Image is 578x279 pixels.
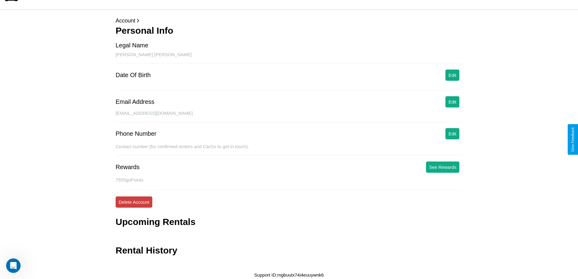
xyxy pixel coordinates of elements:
[116,245,177,256] h3: Rental History
[445,70,459,81] button: Edit
[116,72,151,79] div: Date Of Birth
[116,164,140,171] div: Rewards
[116,196,152,208] button: Delete Account
[116,42,148,49] div: Legal Name
[116,52,462,63] div: [PERSON_NAME] [PERSON_NAME]
[571,127,575,152] div: Give Feedback
[116,217,195,227] h3: Upcoming Rentals
[116,26,462,36] h3: Personal Info
[116,111,462,122] div: [EMAIL_ADDRESS][DOMAIN_NAME]
[116,16,462,26] p: Account
[116,98,154,105] div: Email Address
[116,176,462,184] p: 7555 goPoints
[116,144,462,155] div: Contact number (for confirmed renters and CarGo to get in touch).
[254,271,324,279] p: Support ID: mgbuutx74i4euuywnk6
[6,258,21,273] iframe: Intercom live chat
[426,162,459,173] button: See Rewards
[116,130,157,137] div: Phone Number
[445,96,459,107] button: Edit
[445,128,459,139] button: Edit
